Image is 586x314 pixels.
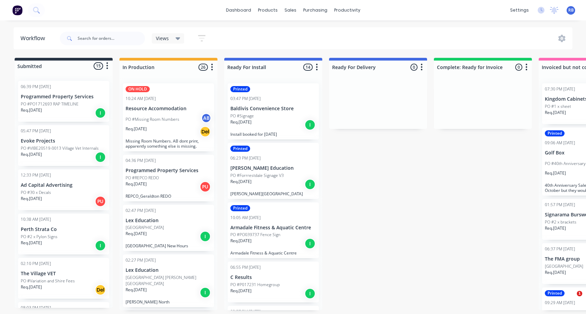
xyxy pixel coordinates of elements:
div: 02:27 PM [DATE] [126,257,156,263]
div: 10:38 AM [DATE]Perth Strata CoPO #2 x Pylon SignsReq.[DATE]I [18,214,109,254]
div: 08:03 PM [DATE] [21,305,51,311]
p: Programmed Property Services [126,168,211,173]
p: REPCO_Geraldton REDO [126,194,211,199]
div: 02:47 PM [DATE] [126,208,156,214]
div: 04:36 PM [DATE]Programmed Property ServicesPO #REPCO REDOReq.[DATE]PUREPCO_Geraldton REDO [123,155,214,201]
p: Req. [DATE] [126,287,147,293]
div: Printed [230,86,250,92]
div: 12:33 PM [DATE]Ad Capital AdvertisingPO #30 x DecalsReq.[DATE]PU [18,169,109,210]
p: Req. [DATE] [21,240,42,246]
input: Search for orders... [78,32,145,45]
p: PO #PO1712693 RAP TIMELINE [21,101,79,107]
span: Views [156,35,169,42]
div: Printed [545,130,565,136]
p: PO #2 x brackets [545,219,576,225]
div: 10:24 AM [DATE] [126,96,156,102]
div: 02:47 PM [DATE]Lex Education[GEOGRAPHIC_DATA]Req.[DATE]I[GEOGRAPHIC_DATA] New Hours [123,205,214,251]
p: [GEOGRAPHIC_DATA] New Hours [126,243,211,248]
div: Printed [545,290,565,296]
p: Req. [DATE] [545,269,566,276]
div: I [200,287,211,298]
div: Del [95,284,106,295]
div: I [95,240,106,251]
div: 06:37 PM [DATE] [545,246,575,252]
p: PO #VIBE20519-0013 Village Vet Internals [21,145,99,151]
p: Req. [DATE] [230,288,251,294]
p: C Results [230,275,316,280]
p: PO #Forrrestdale Signage V3 [230,172,284,179]
p: Req. [DATE] [545,110,566,116]
p: PO #30 x Decals [21,189,51,196]
p: PO #Variation and Shire Fees [21,278,75,284]
div: I [200,231,211,242]
p: Req. [DATE] [545,170,566,176]
div: 04:36 PM [DATE] [126,158,156,164]
p: Perth Strata Co [21,227,107,232]
p: Armadale Fitness & Aquatic Centre [230,225,316,231]
p: Req. [DATE] [21,196,42,202]
div: ON HOLD10:24 AM [DATE]Resource AccommodationPO #Missing Room NumbersABReq.[DATE]DelMissing Room N... [123,83,214,151]
p: Evoke Projects [21,138,107,144]
div: 03:47 PM [DATE] [230,96,261,102]
div: products [255,5,281,15]
div: 09:29 AM [DATE] [545,300,575,306]
p: Req. [DATE] [545,225,566,231]
div: Printed [230,146,250,152]
div: 10:05 AM [DATE] [230,215,261,221]
p: Armadale Fitness & Aquatic Centre [230,250,316,255]
p: [GEOGRAPHIC_DATA] [126,225,164,231]
p: PO #PO039737 Fence Sign [230,232,280,238]
div: I [305,288,315,299]
div: 05:47 PM [DATE]Evoke ProjectsPO #VIBE20519-0013 Village Vet InternalsReq.[DATE]I [18,125,109,166]
p: [PERSON_NAME][GEOGRAPHIC_DATA] [230,191,316,196]
p: Missing Room Numbers. AB dont print, apparently something else is missing. [126,138,211,149]
div: 02:27 PM [DATE]Lex Education[GEOGRAPHIC_DATA] [PERSON_NAME][GEOGRAPHIC_DATA]Req.[DATE]I[PERSON_NA... [123,254,214,307]
div: 09:06 AM [DATE] [545,140,575,146]
span: 1 [577,291,582,296]
p: Req. [DATE] [126,231,147,237]
div: 06:39 PM [DATE]Programmed Property ServicesPO #PO1712693 RAP TIMELINEReq.[DATE]I [18,81,109,122]
p: Req. [DATE] [126,126,147,132]
p: PO #Missing Room Numbers [126,116,179,122]
p: Resource Accommodation [126,106,211,112]
p: Req. [DATE] [126,181,147,187]
div: 12:33 PM [DATE] [21,172,51,178]
img: Factory [12,5,22,15]
p: Lex Education [126,218,211,224]
p: The Village VET [21,271,107,277]
div: I [95,108,106,118]
p: PO #Signage [230,113,254,119]
p: Req. [DATE] [21,151,42,158]
div: sales [281,5,300,15]
a: dashboard [223,5,255,15]
p: PO #P017231 Homegroup [230,282,280,288]
iframe: Intercom live chat [563,291,579,307]
div: Del [200,126,211,137]
div: 06:55 PM [DATE] [230,264,261,270]
div: 07:30 PM [DATE] [545,86,575,92]
p: Req. [DATE] [21,284,42,290]
p: Req. [DATE] [230,119,251,125]
div: purchasing [300,5,331,15]
p: Baldivis Convenience Store [230,106,316,112]
div: Printed06:23 PM [DATE][PERSON_NAME] EducationPO #Forrrestdale Signage V3Req.[DATE]I[PERSON_NAME][... [228,143,319,199]
p: Programmed Property Services [21,94,107,100]
p: [GEOGRAPHIC_DATA] [PERSON_NAME][GEOGRAPHIC_DATA] [126,275,211,287]
p: Ad Capital Advertising [21,182,107,188]
p: PO #1 x sheet [545,103,571,110]
div: 01:57 PM [DATE] [545,202,575,208]
p: Req. [DATE] [230,238,251,244]
div: 02:10 PM [DATE] [21,261,51,267]
div: settings [507,5,532,15]
div: Printed [230,205,250,211]
span: RB [568,7,574,13]
p: [PERSON_NAME] Education [230,165,316,171]
div: I [305,238,315,249]
p: Req. [DATE] [21,107,42,113]
div: AB [201,113,211,123]
div: 05:47 PM [DATE] [21,128,51,134]
p: [PERSON_NAME] North [126,299,211,304]
div: 06:23 PM [DATE] [230,155,261,161]
div: Printed10:05 AM [DATE]Armadale Fitness & Aquatic CentrePO #PO039737 Fence SignReq.[DATE]IArmadale... [228,202,319,259]
p: [GEOGRAPHIC_DATA] [545,263,583,269]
